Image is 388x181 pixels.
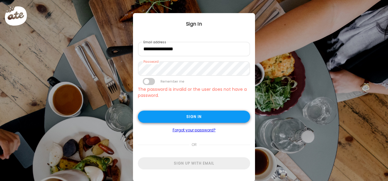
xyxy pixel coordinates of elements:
[143,59,159,64] label: Password
[143,40,167,45] label: Email address
[138,128,250,133] a: Forgot your password?
[133,20,255,28] div: Sign In
[189,139,199,151] span: or
[138,157,250,169] div: Sign up with email
[160,78,185,85] label: Remember me
[138,111,250,123] div: Sign in
[138,86,250,98] div: The password is invalid or the user does not have a password.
